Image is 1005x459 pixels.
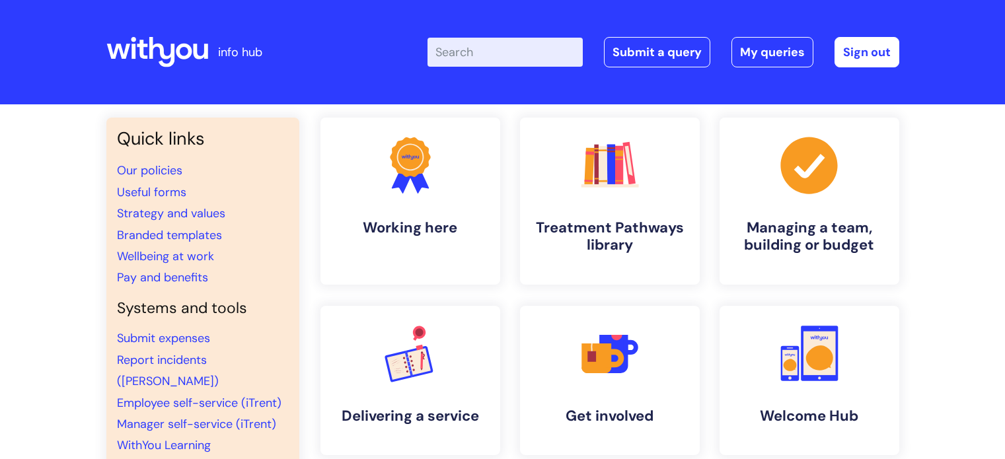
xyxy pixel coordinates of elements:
a: Treatment Pathways library [520,118,700,285]
h4: Working here [331,219,490,236]
h4: Delivering a service [331,407,490,425]
input: Search [428,38,583,67]
a: Wellbeing at work [117,248,214,264]
h4: Welcome Hub [730,407,889,425]
a: Sign out [835,37,899,67]
a: Manager self-service (iTrent) [117,416,276,432]
a: Get involved [520,306,700,455]
a: Submit expenses [117,330,210,346]
h4: Treatment Pathways library [531,219,689,254]
a: Our policies [117,162,182,178]
h3: Quick links [117,128,289,149]
a: Employee self-service (iTrent) [117,395,281,411]
a: Delivering a service [320,306,500,455]
h4: Get involved [531,407,689,425]
a: WithYou Learning [117,437,211,453]
a: My queries [731,37,813,67]
p: info hub [218,42,262,63]
h4: Managing a team, building or budget [730,219,889,254]
a: Submit a query [604,37,710,67]
a: Managing a team, building or budget [720,118,899,285]
a: Welcome Hub [720,306,899,455]
a: Strategy and values [117,205,225,221]
a: Report incidents ([PERSON_NAME]) [117,352,219,389]
a: Pay and benefits [117,269,208,285]
div: | - [428,37,899,67]
a: Branded templates [117,227,222,243]
a: Useful forms [117,184,186,200]
h4: Systems and tools [117,299,289,318]
a: Working here [320,118,500,285]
